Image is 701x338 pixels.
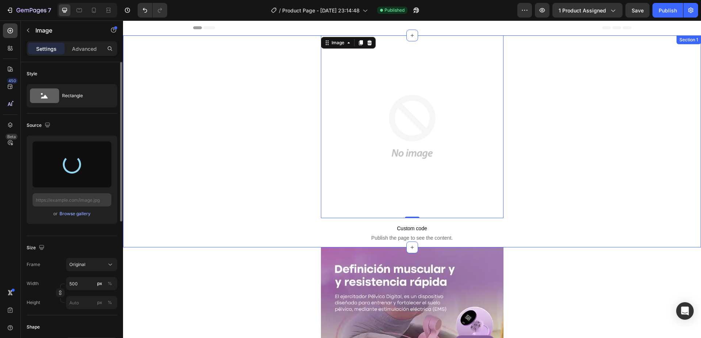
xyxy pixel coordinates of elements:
label: Width [27,280,39,287]
span: Published [384,7,405,14]
span: 1 product assigned [559,7,606,14]
input: px% [66,296,117,309]
span: Save [632,7,644,14]
label: Frame [27,261,40,268]
span: Product Page - [DATE] 23:14:48 [282,7,360,14]
div: Undo/Redo [138,3,167,18]
div: % [108,280,112,287]
div: px [97,299,102,306]
div: Beta [5,134,18,140]
button: 7 [3,3,54,18]
p: Advanced [72,45,97,53]
div: Size [27,243,46,253]
p: Settings [36,45,57,53]
button: px [106,279,114,288]
div: Shape [27,324,40,330]
button: px [106,298,114,307]
span: or [53,209,58,218]
iframe: Design area [123,20,701,338]
div: Open Intercom Messenger [676,302,694,320]
div: 450 [7,78,18,84]
span: / [279,7,281,14]
div: Publish [659,7,677,14]
div: % [108,299,112,306]
button: % [95,279,104,288]
label: Height [27,299,40,306]
span: Original [69,261,85,268]
button: Save [625,3,650,18]
button: % [95,298,104,307]
input: px% [66,277,117,290]
div: px [97,280,102,287]
p: 7 [48,6,51,15]
div: Browse gallery [60,210,91,217]
div: Style [27,71,37,77]
button: Publish [652,3,683,18]
button: Original [66,258,117,271]
p: Image [35,26,97,35]
div: Source [27,121,52,130]
div: Rectangle [62,87,107,104]
input: https://example.com/image.jpg [32,193,111,206]
button: 1 product assigned [552,3,623,18]
button: Browse gallery [59,210,91,217]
